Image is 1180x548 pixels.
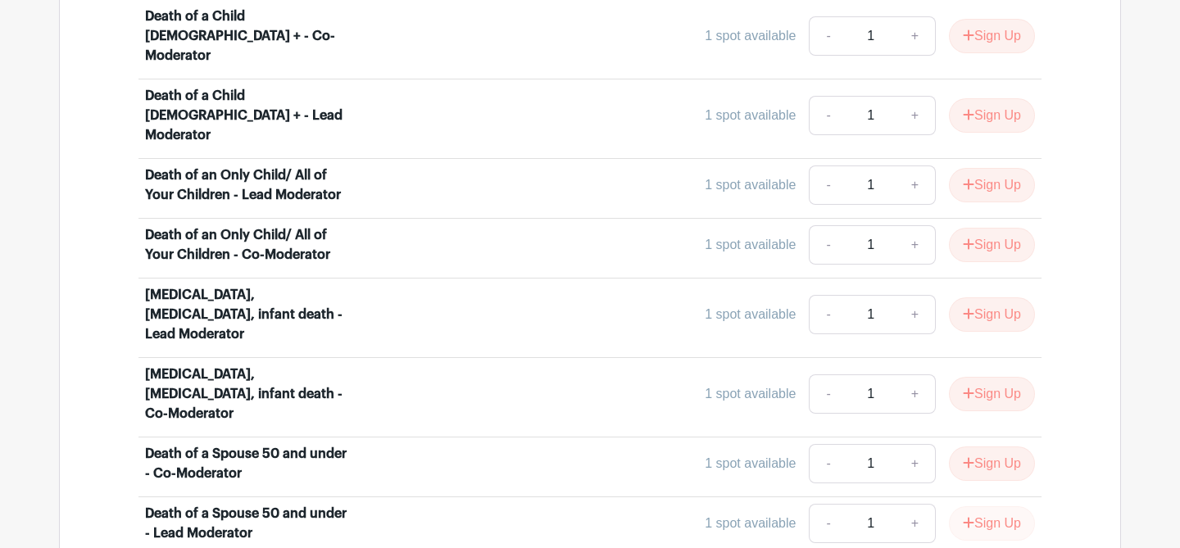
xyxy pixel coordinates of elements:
a: + [895,444,936,483]
a: + [895,225,936,265]
div: 1 spot available [705,384,796,404]
div: 1 spot available [705,454,796,473]
a: - [809,96,846,135]
a: - [809,444,846,483]
a: + [895,295,936,334]
a: + [895,165,936,205]
button: Sign Up [949,19,1035,53]
div: 1 spot available [705,26,796,46]
button: Sign Up [949,228,1035,262]
div: Death of a Child [DEMOGRAPHIC_DATA] + - Lead Moderator [145,86,348,145]
button: Sign Up [949,506,1035,541]
button: Sign Up [949,446,1035,481]
a: + [895,96,936,135]
div: Death of an Only Child/ All of Your Children - Co-Moderator [145,225,348,265]
div: 1 spot available [705,235,796,255]
button: Sign Up [949,377,1035,411]
button: Sign Up [949,98,1035,133]
div: 1 spot available [705,514,796,533]
div: 1 spot available [705,106,796,125]
div: [MEDICAL_DATA], [MEDICAL_DATA], infant death - Lead Moderator [145,285,348,344]
a: + [895,504,936,543]
div: Death of an Only Child/ All of Your Children - Lead Moderator [145,165,348,205]
div: Death of a Child [DEMOGRAPHIC_DATA] + - Co-Moderator [145,7,348,66]
a: - [809,165,846,205]
a: - [809,16,846,56]
a: + [895,16,936,56]
div: Death of a Spouse 50 and under - Lead Moderator [145,504,348,543]
a: + [895,374,936,414]
div: 1 spot available [705,305,796,324]
a: - [809,295,846,334]
a: - [809,374,846,414]
div: [MEDICAL_DATA], [MEDICAL_DATA], infant death - Co-Moderator [145,365,348,423]
div: Death of a Spouse 50 and under - Co-Moderator [145,444,348,483]
div: 1 spot available [705,175,796,195]
button: Sign Up [949,168,1035,202]
a: - [809,504,846,543]
button: Sign Up [949,297,1035,332]
a: - [809,225,846,265]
